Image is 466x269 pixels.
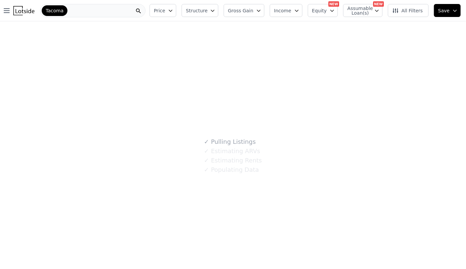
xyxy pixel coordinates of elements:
[204,147,209,154] span: ✓
[204,138,209,145] span: ✓
[270,4,302,17] button: Income
[204,165,259,174] div: Populating Data
[373,1,384,7] div: NEW
[328,1,339,7] div: NEW
[182,4,218,17] button: Structure
[204,157,209,164] span: ✓
[154,7,165,14] span: Price
[388,4,429,17] button: All Filters
[438,7,450,14] span: Save
[343,4,383,17] button: Assumable Loan(s)
[150,4,176,17] button: Price
[224,4,264,17] button: Gross Gain
[204,166,209,173] span: ✓
[228,7,253,14] span: Gross Gain
[13,6,34,15] img: Lotside
[274,7,291,14] span: Income
[204,146,260,156] div: Estimating ARVs
[347,6,369,15] span: Assumable Loan(s)
[312,7,327,14] span: Equity
[204,137,256,146] div: Pulling Listings
[392,7,423,14] span: All Filters
[434,4,461,17] button: Save
[204,156,262,165] div: Estimating Rents
[46,7,63,14] span: Tacoma
[308,4,338,17] button: Equity
[186,7,207,14] span: Structure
